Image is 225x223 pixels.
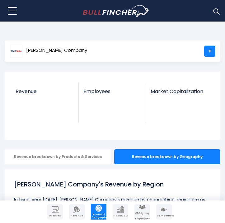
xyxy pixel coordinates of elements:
span: Market Capitalization [151,88,209,94]
span: Employees [83,88,141,94]
a: Revenue [11,83,79,102]
a: Market Capitalization [146,83,213,102]
span: Financials [113,215,128,217]
a: Go to homepage [83,5,150,17]
div: Revenue breakdown by Geography [114,149,221,164]
img: KHC logo [10,45,23,58]
a: Company Revenue [69,204,85,220]
a: Company Competitors [156,204,172,220]
a: Company Financials [113,204,128,220]
a: Company Product/Geography [91,204,106,220]
span: Revenue [70,215,84,217]
img: bullfincher logo [83,5,150,17]
h1: [PERSON_NAME] Company's Revenue by Region [14,180,211,189]
span: [PERSON_NAME] Company [26,48,87,53]
span: CEO Salary / Employees [135,212,149,220]
span: Overview [48,215,62,217]
a: Company Employees [134,204,150,220]
a: + [204,46,215,57]
span: Product / Geography [91,213,106,219]
span: Competitors [157,215,171,217]
span: Revenue [16,88,74,94]
div: Revenue breakdown by Products & Services [5,149,111,164]
a: Employees [79,83,146,102]
p: In fiscal year [DATE], [PERSON_NAME] Company's revenue by geographical region are as follows: [14,196,211,211]
a: [PERSON_NAME] Company [10,46,87,57]
a: Company Overview [47,204,63,220]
